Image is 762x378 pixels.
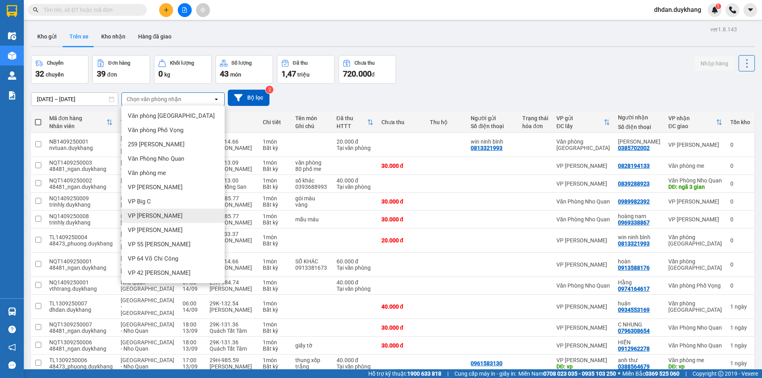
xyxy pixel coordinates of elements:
div: 1 món [263,357,288,363]
div: Bất kỳ [263,201,288,208]
span: 39 [97,69,106,79]
span: search [33,7,38,13]
div: văn phòng 80 phố me [295,159,328,172]
div: Chọn văn phòng nhận [127,95,181,103]
div: 1 món [263,234,288,240]
div: TL1309250006 [49,357,113,363]
div: Văn phòng [GEOGRAPHIC_DATA] [668,258,722,271]
span: aim [200,7,206,13]
div: ĐC lấy [556,123,604,129]
div: Văn phòng Phố Vọng [668,282,722,289]
div: 0 [730,180,750,187]
span: Văn phòng [GEOGRAPHIC_DATA] [128,112,215,120]
button: Bộ lọc [228,90,269,106]
div: 0 [730,237,750,244]
span: VP Big C [128,198,151,205]
div: Đinh Hồng San [210,184,255,190]
div: mẫu máu [295,216,328,223]
div: Chi tiết [263,119,288,125]
span: [GEOGRAPHIC_DATA] - [GEOGRAPHIC_DATA] [121,255,174,274]
div: 0969338867 [618,219,650,226]
div: VP [PERSON_NAME] [556,237,610,244]
div: Văn phòng [GEOGRAPHIC_DATA] [556,138,610,151]
div: TL1309250007 [49,300,113,307]
div: VP [PERSON_NAME] [668,216,722,223]
div: 20.000 đ [337,138,373,145]
div: 0961583130 [471,360,502,366]
div: VP [PERSON_NAME] [556,324,610,331]
div: 1 [730,342,750,349]
span: [GEOGRAPHIC_DATA] - Nho Quan [121,339,174,352]
div: [PERSON_NAME] [210,201,255,208]
div: Đã thu [337,115,367,121]
div: Bất kỳ [263,265,288,271]
div: NB1409250001 [49,138,113,145]
div: 14/09 [183,286,202,292]
div: VP gửi [556,115,604,121]
div: Số điện thoại [471,123,514,129]
div: 1 món [263,300,288,307]
div: Bất kỳ [263,219,288,226]
div: 14/09 [183,307,202,313]
div: 29B-413.09 [210,159,255,166]
span: VP [PERSON_NAME] [128,226,183,234]
div: 40.000 đ [381,303,422,310]
span: 259 [PERSON_NAME] [128,140,185,148]
div: 0385702002 [618,145,650,151]
span: chuyến [46,71,64,78]
div: 29K-132.54 [210,300,255,307]
div: 0 [730,198,750,205]
span: question-circle [8,326,16,333]
button: Trên xe [63,27,95,46]
div: 0 [730,163,750,169]
div: VP [PERSON_NAME] [556,180,610,187]
span: Miền Bắc [622,369,679,378]
div: 0989982392 [618,198,650,205]
div: 1 [730,360,750,366]
div: 17:00 [183,357,202,363]
div: 30.000 đ [381,216,422,223]
div: 29H-985.77 [210,195,255,201]
div: 0813321993 [471,145,502,151]
span: VP 55 [PERSON_NAME] [128,240,190,248]
div: Tại văn phòng [337,265,373,271]
div: Tài xế [210,123,255,129]
div: [PERSON_NAME] [210,286,255,292]
sup: 1 [716,4,721,9]
div: HIỀN [618,339,660,345]
div: Văn phòng [GEOGRAPHIC_DATA] [668,234,722,247]
div: NQT1409250003 [49,159,113,166]
span: ngày [735,360,747,366]
div: 48481_ngan.duykhang [49,166,113,172]
button: aim [196,3,210,17]
div: hóa đơn [522,123,548,129]
div: 29B-414.66 [210,138,255,145]
div: 1 món [263,321,288,328]
th: Toggle SortBy [664,112,726,133]
div: Văn Phòng Nho Quan [668,342,722,349]
div: NQT1309250007 [49,321,113,328]
img: icon-new-feature [711,6,718,13]
div: NQ1409250009 [49,195,113,201]
div: Quách Tất Tâm [210,328,255,334]
div: 60.000 đ [337,258,373,265]
div: NQ1409250008 [49,213,113,219]
span: Hỗ trợ kỹ thuật: [368,369,441,378]
div: 29K-131.36 [210,321,255,328]
span: ngày [735,303,747,310]
div: 18:00 [183,339,202,345]
div: 48481_ngan.duykhang [49,345,113,352]
div: Tại văn phòng [337,145,373,151]
span: message [8,361,16,369]
strong: 0708 023 035 - 0935 103 250 [543,370,616,377]
div: 0813321993 [618,240,650,247]
div: 48473_phuong.duykhang [49,363,113,370]
div: 30.000 đ [381,342,422,349]
div: [PERSON_NAME] [210,265,255,271]
div: 1 món [263,138,288,145]
div: Đơn hàng [108,60,130,66]
strong: 0369 525 060 [645,370,679,377]
div: Đã thu [293,60,308,66]
div: TL1409250004 [49,234,113,240]
div: VP [PERSON_NAME] [556,261,610,268]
